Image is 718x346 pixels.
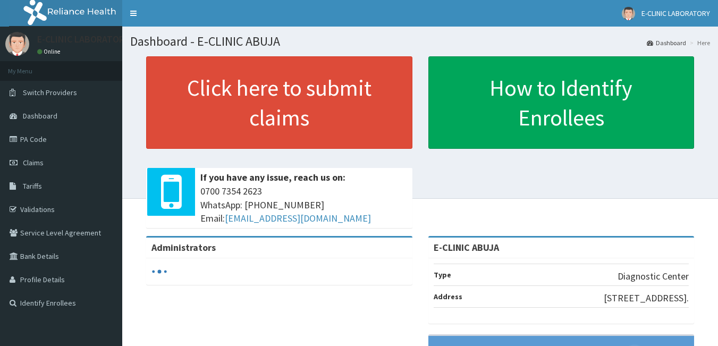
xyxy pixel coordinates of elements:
b: If you have any issue, reach us on: [200,171,345,183]
a: Online [37,48,63,55]
img: User Image [622,7,635,20]
p: [STREET_ADDRESS]. [604,291,689,305]
a: Click here to submit claims [146,56,412,149]
svg: audio-loading [151,264,167,280]
strong: E-CLINIC ABUJA [434,241,499,254]
span: E-CLINIC LABORATORY [641,9,710,18]
span: Tariffs [23,181,42,191]
p: Diagnostic Center [618,269,689,283]
img: User Image [5,32,29,56]
span: Claims [23,158,44,167]
b: Type [434,270,451,280]
span: Switch Providers [23,88,77,97]
li: Here [687,38,710,47]
span: 0700 7354 2623 WhatsApp: [PHONE_NUMBER] Email: [200,184,407,225]
p: E-CLINIC LABORATORY [37,35,129,44]
h1: Dashboard - E-CLINIC ABUJA [130,35,710,48]
b: Address [434,292,462,301]
a: Dashboard [647,38,686,47]
b: Administrators [151,241,216,254]
span: Dashboard [23,111,57,121]
a: How to Identify Enrollees [428,56,695,149]
a: [EMAIL_ADDRESS][DOMAIN_NAME] [225,212,371,224]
